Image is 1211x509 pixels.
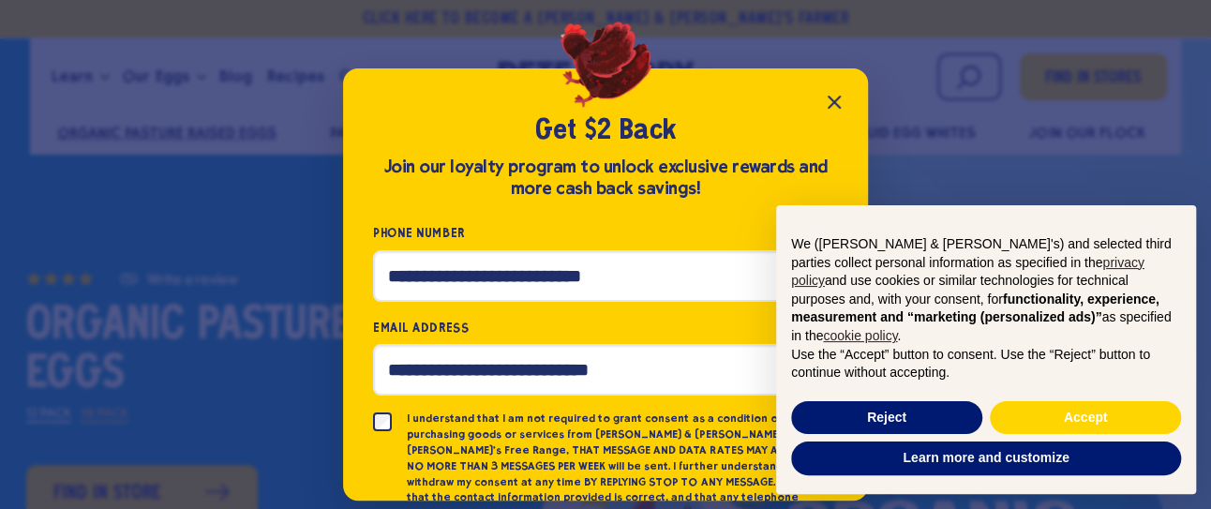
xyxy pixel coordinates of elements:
[373,412,392,431] input: I understand that I am not required to grant consent as a condition of purchasing goods or servic...
[373,113,838,149] h2: Get $2 Back
[791,442,1181,475] button: Learn more and customize
[761,190,1211,509] div: Notice
[373,317,838,338] label: Email Address
[373,222,838,244] label: Phone Number
[823,328,897,343] a: cookie policy
[791,235,1181,346] p: We ([PERSON_NAME] & [PERSON_NAME]'s) and selected third parties collect personal information as s...
[815,83,853,121] button: Close popup
[373,157,838,200] div: Join our loyalty program to unlock exclusive rewards and more cash back savings!
[990,401,1181,435] button: Accept
[791,401,982,435] button: Reject
[791,346,1181,382] p: Use the “Accept” button to consent. Use the “Reject” button to continue without accepting.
